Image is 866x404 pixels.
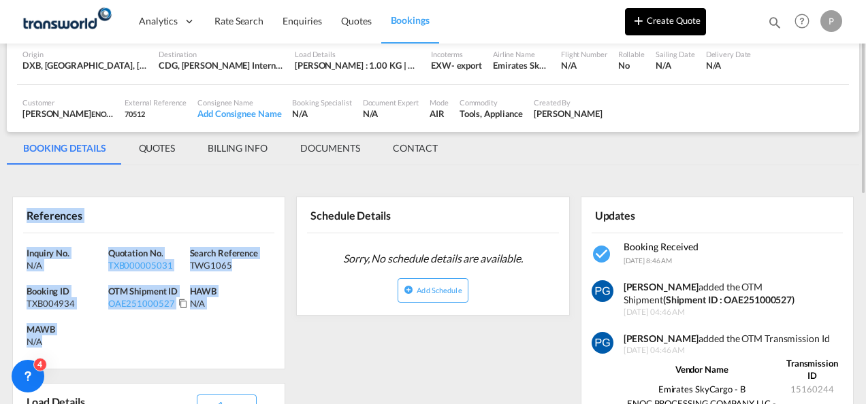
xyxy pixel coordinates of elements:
[790,10,820,34] div: Help
[159,59,284,71] div: CDG, Charles de Gaulle International, Paris, France, Western Europe, Europe
[493,59,550,71] div: Emirates SkyCargo
[108,259,187,271] div: TXB000005031
[534,97,603,107] div: Created By
[22,97,114,107] div: Customer
[451,59,482,71] div: - export
[706,49,752,59] div: Delivery Date
[20,6,112,37] img: f753ae806dec11f0841701cdfdf085c0.png
[292,107,351,120] div: N/A
[125,110,145,118] span: 70512
[592,332,613,354] img: vm11kgAAAAZJREFUAwCWHwimzl+9jgAAAABJRU5ErkJggg==
[630,12,647,29] md-icon: icon-plus 400-fg
[656,49,695,59] div: Sailing Date
[190,248,258,258] span: Search Reference
[123,132,191,165] md-tab-item: QUOTES
[284,132,376,165] md-tab-item: DOCUMENTS
[363,97,419,107] div: Document Expert
[7,132,123,165] md-tab-item: BOOKING DETAILS
[178,299,188,308] md-icon: Click to Copy
[460,107,523,120] div: Tools, Appliance
[592,203,715,226] div: Updates
[624,332,844,346] div: added the OTM Transmission Id
[624,333,699,344] strong: [PERSON_NAME]
[292,97,351,107] div: Booking Specialist
[139,14,178,28] span: Analytics
[624,307,844,318] span: [DATE] 04:46 AM
[341,15,371,27] span: Quotes
[625,8,706,35] button: icon-plus 400-fgCreate Quote
[820,10,842,32] div: P
[786,358,838,381] strong: Transmission ID
[460,97,523,107] div: Commodity
[197,97,281,107] div: Consignee Name
[23,203,146,226] div: References
[307,203,430,226] div: Schedule Details
[417,286,462,294] span: Add Schedule
[108,297,175,309] div: OAE251000527
[592,280,613,302] img: vm11kgAAAAZJREFUAwCWHwimzl+9jgAAAABJRU5ErkJggg==
[391,14,430,26] span: Bookings
[624,256,673,265] span: [DATE] 8:46 AM
[430,107,449,120] div: AIR
[283,15,322,27] span: Enquiries
[534,107,603,120] div: Pradhesh Gautham
[624,281,699,292] strong: [PERSON_NAME]
[493,49,550,59] div: Airline Name
[191,132,284,165] md-tab-item: BILLING INFO
[27,248,69,258] span: Inquiry No.
[656,59,695,71] div: N/A
[430,97,449,107] div: Mode
[190,259,268,271] div: TWG1065
[27,286,69,297] span: Booking ID
[767,15,782,30] md-icon: icon-magnify
[295,49,420,59] div: Load Details
[190,297,272,309] div: N/A
[125,97,187,107] div: External Reference
[108,248,163,258] span: Quotation No.
[561,49,607,59] div: Flight Number
[675,364,728,375] strong: Vendor Name
[27,335,42,348] div: N/A
[706,59,752,71] div: N/A
[214,15,263,27] span: Rate Search
[376,132,454,165] md-tab-item: CONTACT
[404,285,413,294] md-icon: icon-plus-circle
[624,345,844,356] span: [DATE] 04:46 AM
[363,107,419,120] div: N/A
[398,278,468,303] button: icon-plus-circleAdd Schedule
[790,10,814,33] span: Help
[14,14,236,28] body: Editor, editor4
[159,49,284,59] div: Destination
[592,243,613,265] md-icon: icon-checkbox-marked-circle
[22,107,114,120] div: [PERSON_NAME]
[338,246,528,271] span: Sorry, No schedule details are available.
[197,107,281,120] div: Add Consignee Name
[431,59,451,71] div: EXW
[431,49,482,59] div: Incoterms
[22,49,148,59] div: Origin
[624,241,699,252] span: Booking Received
[7,132,454,165] md-pagination-wrapper: Use the left and right arrow keys to navigate between tabs
[618,49,645,59] div: Rollable
[27,259,105,271] div: N/A
[624,382,780,396] td: Emirates SkyCargo - B
[190,286,217,297] span: HAWB
[91,108,210,119] span: ENOC PROCESSING COMPANY LLC
[22,59,148,71] div: DXB, Dubai International, Dubai, United Arab Emirates, Middle East, Middle East
[27,324,55,335] span: MAWB
[561,59,607,71] div: N/A
[295,59,420,71] div: [PERSON_NAME] : 1.00 KG | Volumetric Wt : 1.00 KG | Chargeable Wt : 1.00 KG
[780,382,844,396] td: 15160244
[618,59,645,71] div: No
[767,15,782,35] div: icon-magnify
[108,286,178,297] span: OTM Shipment ID
[663,294,795,305] strong: (Shipment ID : OAE251000527)
[27,297,105,309] div: TXB004934
[624,280,844,307] div: added the OTM Shipment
